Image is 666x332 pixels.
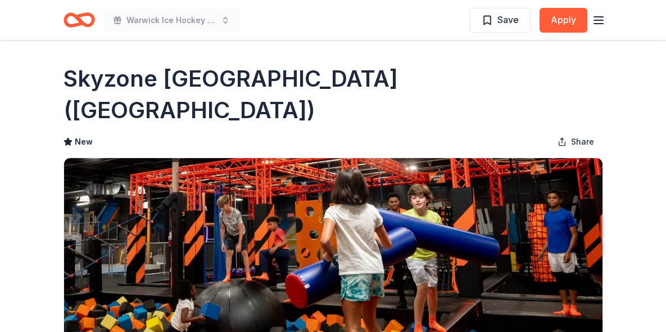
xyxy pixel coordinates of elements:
[470,8,531,33] button: Save
[549,131,603,153] button: Share
[104,9,239,32] button: Warwick Ice Hockey club bingo
[571,135,594,149] span: Share
[64,63,603,126] h1: Skyzone [GEOGRAPHIC_DATA] ([GEOGRAPHIC_DATA])
[126,14,216,27] span: Warwick Ice Hockey club bingo
[497,12,519,27] span: Save
[540,8,587,33] button: Apply
[64,7,95,33] a: Home
[75,135,93,149] span: New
